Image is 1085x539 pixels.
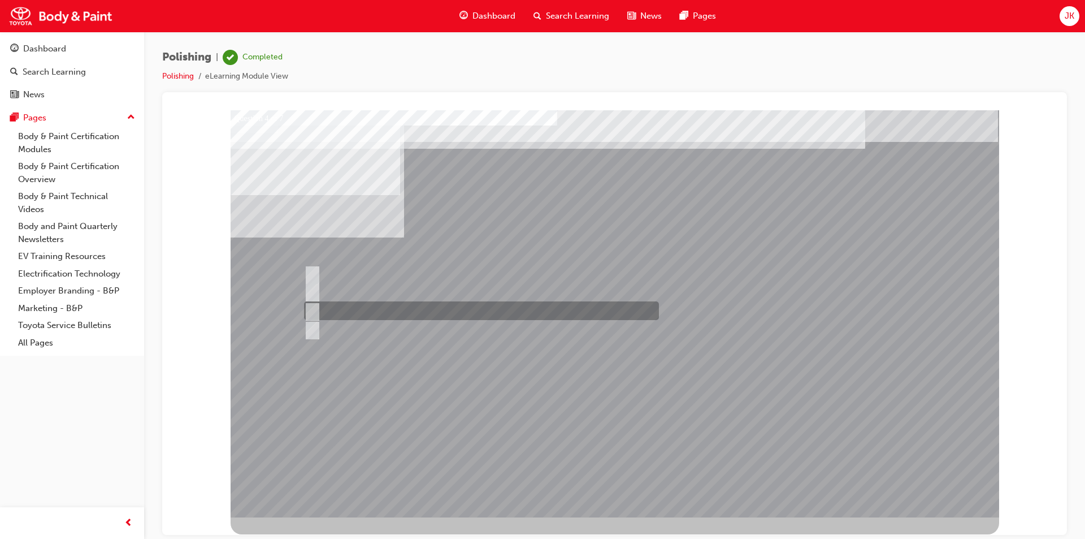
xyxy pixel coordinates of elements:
a: Body & Paint Technical Videos [14,188,140,218]
span: | [216,51,218,64]
div: Pages [23,111,46,124]
span: pages-icon [680,9,688,23]
a: News [5,84,140,105]
span: Polishing [162,51,211,64]
a: news-iconNews [618,5,671,28]
span: guage-icon [10,44,19,54]
button: DashboardSearch LearningNews [5,36,140,107]
span: up-icon [127,110,135,125]
button: Pages [5,107,140,128]
span: Dashboard [472,10,515,23]
span: JK [1065,10,1074,23]
a: EV Training Resources [14,248,140,265]
img: Trak [6,3,116,29]
span: news-icon [627,9,636,23]
a: search-iconSearch Learning [524,5,618,28]
a: Marketing - B&P [14,300,140,317]
a: Employer Branding - B&P [14,282,140,300]
span: guage-icon [459,9,468,23]
div: Dashboard [23,42,66,55]
button: JK [1060,6,1079,26]
li: eLearning Module View [205,70,288,83]
a: Search Learning [5,62,140,83]
span: pages-icon [10,113,19,123]
span: search-icon [10,67,18,77]
span: Pages [693,10,716,23]
a: Electrification Technology [14,265,140,283]
div: Completed [242,52,283,63]
a: Dashboard [5,38,140,59]
a: guage-iconDashboard [450,5,524,28]
div: News [23,88,45,101]
a: Body and Paint Quarterly Newsletters [14,218,140,248]
a: Polishing [162,71,194,81]
a: Body & Paint Certification Overview [14,158,140,188]
div: Search Learning [23,66,86,79]
a: pages-iconPages [671,5,725,28]
span: News [640,10,662,23]
span: Search Learning [546,10,609,23]
span: prev-icon [124,516,133,531]
a: Toyota Service Bulletins [14,317,140,334]
span: learningRecordVerb_COMPLETE-icon [223,50,238,65]
span: search-icon [533,9,541,23]
span: news-icon [10,90,19,100]
a: All Pages [14,334,140,352]
a: Body & Paint Certification Modules [14,128,140,158]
